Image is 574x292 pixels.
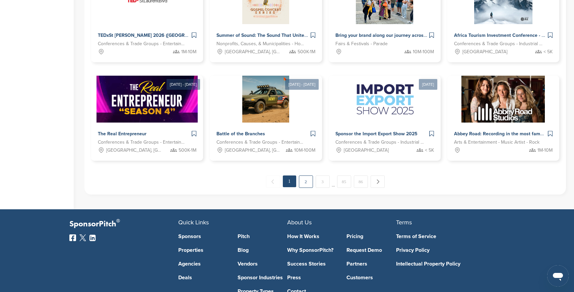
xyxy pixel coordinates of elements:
a: 2 [299,175,313,188]
a: Next → [371,175,385,188]
iframe: Button to launch messaging window [547,265,569,287]
span: ← Previous [266,175,280,188]
span: 500K-1M [179,147,196,154]
a: Success Stories [287,261,337,267]
a: Request Demo [346,247,396,253]
em: 1 [283,175,296,187]
span: Conferences & Trade Groups - Entertainment [216,139,305,146]
a: Vendors [238,261,287,267]
img: Sponsorpitch & [97,76,198,123]
span: [GEOGRAPHIC_DATA] [344,147,389,154]
span: Fairs & Festivals - Parade [335,40,388,48]
div: [DATE] - [DATE] [167,79,200,90]
span: TEDxSt [PERSON_NAME] 2026 ([GEOGRAPHIC_DATA], [GEOGRAPHIC_DATA]) – Let’s Create Something Inspiring [98,32,343,38]
a: Pricing [346,234,396,239]
span: < 5K [544,48,553,56]
span: About Us [287,219,312,226]
span: Nonprofits, Causes, & Municipalities - Homelessness [216,40,305,48]
a: Pitch [238,234,287,239]
a: Terms of Service [396,234,495,239]
span: Conferences & Trade Groups - Industrial Conference [335,139,424,146]
a: Blog [238,247,287,253]
span: ® [116,217,120,225]
a: [DATE] - [DATE] Sponsorpitch & The Real Entrepreneur Conferences & Trade Groups - Entertainment [... [91,65,203,161]
a: Customers [346,275,396,280]
a: [DATE] Sponsorpitch & Sponsor the Import Export Show 2025 Conferences & Trade Groups - Industrial... [329,65,441,161]
img: Facebook [69,234,76,241]
a: Sponsor Industries [238,275,287,280]
span: 1M-10M [537,147,553,154]
span: The Real Entrepreneur [98,131,146,137]
span: 1M-10M [181,48,196,56]
span: Quick Links [178,219,209,226]
img: Sponsorpitch & [461,76,545,123]
a: How It Works [287,234,337,239]
span: Conferences & Trade Groups - Entertainment [98,139,186,146]
div: [DATE] - [DATE] [285,79,319,90]
span: Battle of the Branches [216,131,265,137]
a: Intellectual Property Policy [396,261,495,267]
div: [DATE] [419,79,437,90]
span: [GEOGRAPHIC_DATA], [GEOGRAPHIC_DATA] [225,48,280,56]
span: [GEOGRAPHIC_DATA] [462,48,507,56]
span: Conferences & Trade Groups - Industrial Conference [454,40,543,48]
span: Abbey Road: Recording in the most famous studio [454,131,563,137]
a: Sponsorpitch & Abbey Road: Recording in the most famous studio Arts & Entertainment - Music Artis... [447,76,559,161]
span: Bring your brand along our journey across [GEOGRAPHIC_DATA] and [GEOGRAPHIC_DATA] [335,32,534,38]
a: Privacy Policy [396,247,495,253]
p: SponsorPitch [69,219,178,229]
a: Sponsors [178,234,228,239]
a: Why SponsorPitch? [287,247,337,253]
a: [DATE] - [DATE] Sponsorpitch & Battle of the Branches Conferences & Trade Groups - Entertainment ... [210,65,322,161]
a: 85 [337,175,351,188]
span: [GEOGRAPHIC_DATA], [GEOGRAPHIC_DATA], [US_STATE][GEOGRAPHIC_DATA], [GEOGRAPHIC_DATA], [GEOGRAPHIC... [225,147,280,154]
span: Arts & Entertainment - Music Artist - Rock [454,139,539,146]
span: [GEOGRAPHIC_DATA], [GEOGRAPHIC_DATA] [106,147,162,154]
a: Partners [346,261,396,267]
a: Deals [178,275,228,280]
a: 86 [354,175,368,188]
a: 3 [316,175,330,188]
span: Summer of Sound: The Sound That Unites [216,32,307,38]
span: Terms [396,219,412,226]
a: Properties [178,247,228,253]
span: 500K-1M [298,48,315,56]
a: Agencies [178,261,228,267]
span: Sponsor the Import Export Show 2025 [335,131,418,137]
img: Sponsorpitch & [242,76,289,123]
span: 10M-100M [413,48,434,56]
span: Africa Tourism Investment Conference - Lead Sponsor [454,32,571,38]
span: Conferences & Trade Groups - Entertainment [98,40,186,48]
img: Sponsorpitch & [349,76,421,123]
span: … [332,175,335,188]
span: < 5K [425,147,434,154]
span: 10M-100M [294,147,315,154]
img: Twitter [79,234,86,241]
a: Press [287,275,337,280]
